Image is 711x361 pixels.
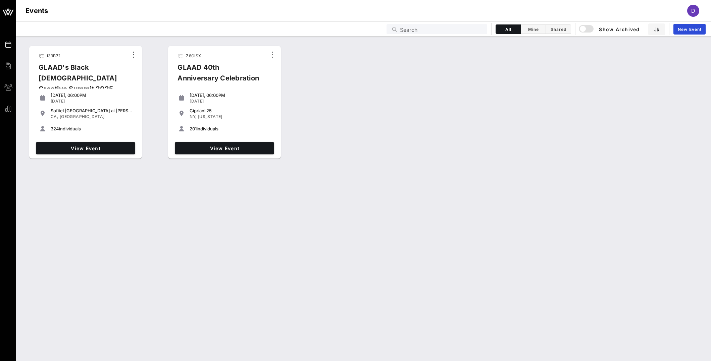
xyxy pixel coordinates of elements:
div: Cipriani 25 [190,108,271,113]
button: Show Archived [579,23,640,35]
div: GLAAD 40th Anniversary Celebration [172,62,267,89]
div: Sofitel [GEOGRAPHIC_DATA] at [PERSON_NAME][GEOGRAPHIC_DATA] [51,108,133,113]
button: All [496,24,521,34]
span: All [500,27,516,32]
a: New Event [673,24,706,35]
span: [US_STATE] [198,114,222,119]
span: New Event [677,27,702,32]
span: Mine [525,27,542,32]
span: 324 [51,126,59,131]
a: View Event [175,142,274,154]
span: Show Archived [580,25,640,33]
div: [DATE] [190,99,271,104]
div: individuals [51,126,133,131]
button: Shared [546,24,571,34]
div: GLAAD's Black [DEMOGRAPHIC_DATA] Creative Summit 2025 [33,62,128,100]
div: [DATE], 06:00PM [190,93,271,98]
a: View Event [36,142,135,154]
div: [DATE] [51,99,133,104]
div: individuals [190,126,271,131]
h1: Events [26,5,48,16]
span: D [691,7,695,14]
span: 201 [190,126,197,131]
button: Mine [521,24,546,34]
div: [DATE], 06:00PM [51,93,133,98]
span: View Event [177,145,271,151]
span: Z8OISX [186,53,201,58]
span: [GEOGRAPHIC_DATA] [60,114,105,119]
span: I39BZ1 [47,53,60,58]
span: NY, [190,114,197,119]
div: D [687,5,699,17]
span: View Event [39,145,133,151]
span: Shared [550,27,567,32]
span: CA, [51,114,58,119]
